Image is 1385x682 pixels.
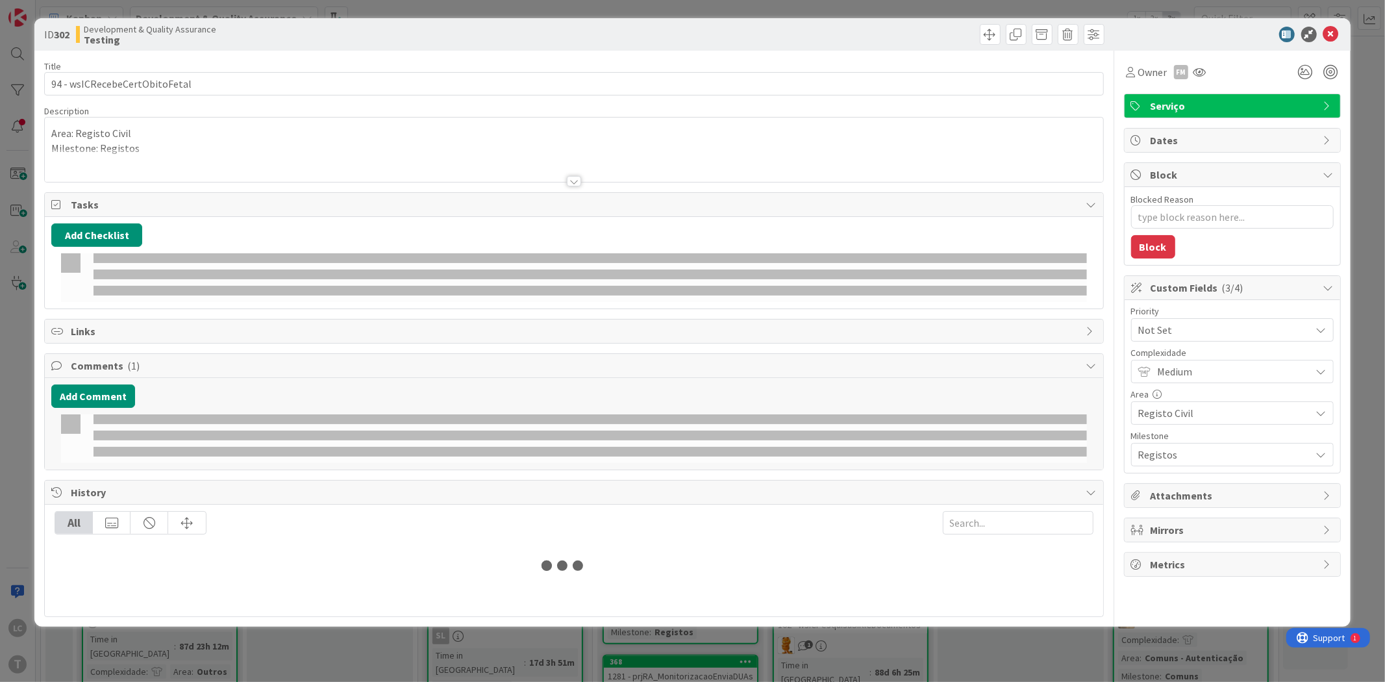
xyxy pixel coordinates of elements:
[54,28,69,41] b: 302
[44,105,89,117] span: Description
[1158,362,1304,381] span: Medium
[84,24,216,34] span: Development & Quality Assurance
[1138,64,1167,80] span: Owner
[71,485,1079,500] span: History
[1151,522,1317,538] span: Mirrors
[1131,235,1175,259] button: Block
[55,512,93,534] div: All
[943,511,1093,535] input: Search...
[1222,281,1243,294] span: ( 3/4 )
[127,359,140,372] span: ( 1 )
[1151,488,1317,503] span: Attachments
[1131,307,1334,316] div: Priority
[1138,321,1304,339] span: Not Set
[71,197,1079,212] span: Tasks
[51,385,135,408] button: Add Comment
[68,5,71,16] div: 1
[1131,348,1334,357] div: Complexidade
[51,126,1096,141] p: Area: Registo Civil
[1131,431,1334,440] div: Milestone
[1151,167,1317,183] span: Block
[1138,446,1304,464] span: Registos
[71,358,1079,373] span: Comments
[27,2,59,18] span: Support
[1138,404,1304,422] span: Registo Civil
[1151,133,1317,148] span: Dates
[1131,194,1194,205] label: Blocked Reason
[1131,390,1334,399] div: Area
[84,34,216,45] b: Testing
[51,223,142,247] button: Add Checklist
[1151,280,1317,296] span: Custom Fields
[44,72,1103,95] input: type card name here...
[1151,98,1317,114] span: Serviço
[1151,557,1317,572] span: Metrics
[44,60,61,72] label: Title
[44,27,69,42] span: ID
[71,323,1079,339] span: Links
[51,141,1096,156] p: Milestone: Registos
[1174,65,1188,79] div: FM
